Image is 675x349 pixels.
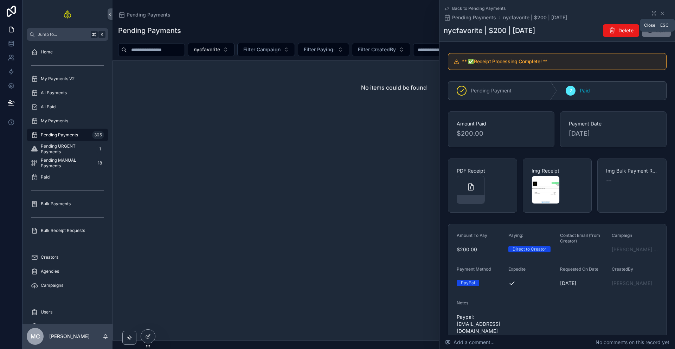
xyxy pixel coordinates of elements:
span: $200.00 [457,246,503,253]
div: PayPal [461,280,475,286]
a: Agencies [27,265,108,278]
span: PDF Receipt [457,167,508,174]
div: 18 [96,159,104,167]
span: Users [41,309,52,315]
span: K [99,32,105,37]
span: Pending Payments [41,132,78,138]
a: Paid [27,171,108,183]
span: All Paid [41,104,56,110]
span: Jump to... [38,32,88,37]
span: Creators [41,254,58,260]
button: Select Button [352,43,410,56]
span: Back to Pending Payments [452,6,506,11]
span: Bulk Payments [41,201,71,207]
span: Delete [618,27,634,34]
span: Bulk Receipt Requests [41,228,85,233]
button: Delete [603,24,639,37]
a: Pending Payments305 [27,129,108,141]
span: $200.00 [457,129,546,138]
span: Requested On Date [560,266,598,272]
span: Filter Campaign [243,46,281,53]
span: Campaign [612,233,632,238]
span: Expedite [508,266,526,272]
a: Pending URGENT Payments1 [27,143,108,155]
button: Select Button [298,43,349,56]
span: Payment Method [457,266,491,272]
span: [DATE] [569,129,658,138]
span: My Payments [41,118,68,124]
a: Creators [27,251,108,264]
a: nycfavorite | $200 | [DATE] [503,14,567,21]
span: Amount To Pay [457,233,487,238]
span: Pending Payments [452,14,496,21]
span: Notes [457,300,468,305]
a: [PERSON_NAME] - Hard Part (IG) [612,246,658,253]
div: 305 [92,131,104,139]
div: Direct to Creator [513,246,546,252]
a: [PERSON_NAME] [612,280,652,287]
span: Paid [41,174,50,180]
span: -- [606,176,612,186]
a: Pending Payments [444,14,496,21]
p: [PERSON_NAME] [49,333,90,340]
div: 1 [96,145,104,153]
a: Bulk Receipt Requests [27,224,108,237]
span: Pending Payments [127,11,171,18]
span: Payment Date [569,120,658,127]
span: 2 [570,88,572,93]
span: nycfavorite [194,46,220,53]
a: My Profile [27,320,108,332]
span: [DATE] [560,280,606,287]
h2: No items could be found [361,83,427,92]
span: Esc [659,22,670,28]
a: Back to Pending Payments [444,6,506,11]
a: My Payments V2 [27,72,108,85]
span: Campaigns [41,283,63,288]
a: All Payments [27,86,108,99]
a: Campaigns [27,279,108,292]
a: All Paid [27,101,108,113]
a: My Payments [27,115,108,127]
a: Users [27,306,108,318]
span: My Payments V2 [41,76,75,82]
span: Close [644,22,655,28]
span: Paid [580,87,590,94]
span: CreatedBy [612,266,633,272]
span: Home [41,49,53,55]
span: Amount Paid [457,120,546,127]
h1: Pending Payments [118,26,181,35]
button: Select Button [237,43,295,56]
h1: nycfavorite | $200 | [DATE] [444,26,535,35]
span: Filter Paying: [304,46,335,53]
span: Pending Payment [471,87,512,94]
span: Img Receipt [532,167,583,174]
span: Pending URGENT Payments [41,143,93,155]
span: Paypal: [EMAIL_ADDRESS][DOMAIN_NAME] [457,314,503,335]
span: Img Bulk Payment Receipt (from Bulk Payments) [606,167,658,174]
span: Filter CreatedBy [358,46,396,53]
img: App logo [63,8,72,20]
span: All Payments [41,90,67,96]
h5: ** ✅Receipt Processing Complete! ** [462,59,661,64]
div: scrollable content [22,41,112,324]
span: Paying: [508,233,523,238]
a: Pending Payments [118,11,171,18]
span: MC [31,332,40,341]
a: Bulk Payments [27,198,108,210]
button: Jump to...K [27,28,108,41]
a: Home [27,46,108,58]
a: Pending MANUAL Payments18 [27,157,108,169]
span: Agencies [41,269,59,274]
span: No comments on this record yet [596,339,669,346]
button: Select Button [188,43,234,56]
span: My Profile [41,323,61,329]
span: Contact Email (from Creator) [560,233,600,244]
span: Pending MANUAL Payments [41,157,93,169]
span: Add a comment... [445,339,495,346]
